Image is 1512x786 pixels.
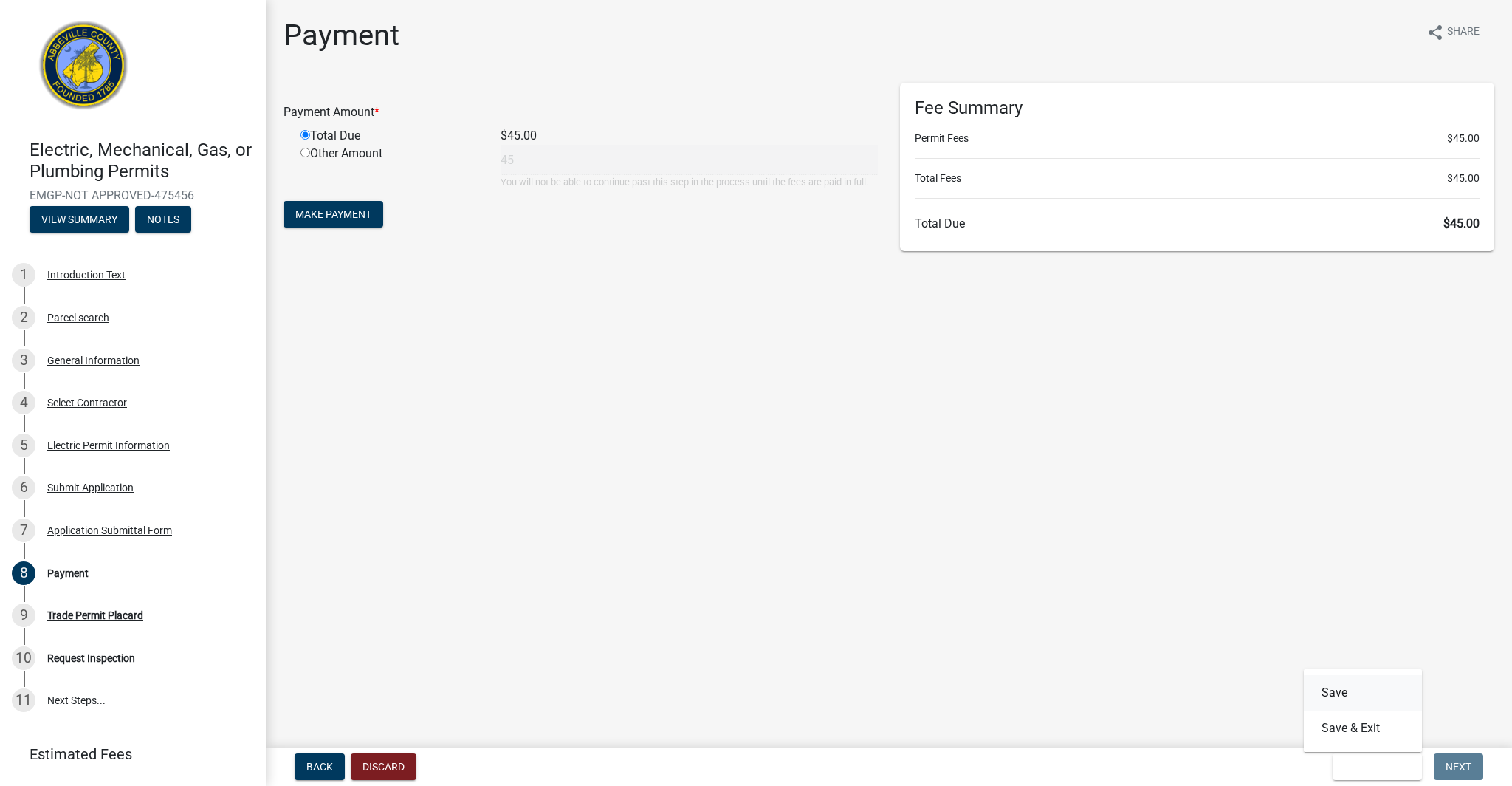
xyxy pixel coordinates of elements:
h6: Fee Summary [915,98,1480,119]
button: Notes [135,206,191,233]
span: $45.00 [1447,131,1480,146]
h1: Payment [283,18,399,53]
span: Make Payment [295,208,371,220]
h6: Total Due [915,216,1480,230]
button: Save & Exit [1333,753,1422,780]
li: Total Fees [915,171,1480,186]
div: 10 [12,646,35,670]
button: Make Payment [283,201,383,228]
div: Other Amount [289,145,489,189]
button: shareShare [1415,18,1491,47]
div: Payment [47,568,89,578]
div: Total Due [289,127,489,145]
div: 4 [12,391,35,414]
div: 1 [12,263,35,287]
li: Permit Fees [915,131,1480,146]
button: Back [295,753,345,780]
img: Abbeville County, South Carolina [30,16,138,124]
div: General Information [47,355,140,366]
span: Save & Exit [1344,761,1401,773]
wm-modal-confirm: Notes [135,214,191,226]
div: Payment Amount [272,103,889,121]
div: 2 [12,306,35,329]
span: $45.00 [1443,216,1480,230]
button: Discard [351,753,416,780]
div: Save & Exit [1304,669,1422,752]
div: 8 [12,561,35,585]
i: share [1426,24,1444,41]
button: View Summary [30,206,129,233]
span: Back [306,761,333,773]
div: Electric Permit Information [47,440,170,451]
div: Submit Application [47,482,134,493]
div: 7 [12,519,35,542]
div: 11 [12,688,35,712]
div: 9 [12,604,35,627]
div: 5 [12,434,35,457]
div: Request Inspection [47,653,135,663]
div: Introduction Text [47,270,126,280]
button: Save [1304,675,1422,711]
div: 6 [12,476,35,499]
h4: Electric, Mechanical, Gas, or Plumbing Permits [30,140,254,182]
span: Share [1447,24,1480,41]
span: EMGP-NOT APPROVED-475456 [30,188,236,202]
div: $45.00 [489,127,889,145]
div: Select Contractor [47,397,127,408]
div: Trade Permit Placard [47,610,143,621]
wm-modal-confirm: Summary [30,214,129,226]
div: Application Submittal Form [47,525,172,536]
a: Estimated Fees [12,739,242,769]
button: Next [1434,753,1483,780]
div: Parcel search [47,312,109,323]
div: 3 [12,349,35,372]
span: Next [1446,761,1471,773]
span: $45.00 [1447,171,1480,186]
button: Save & Exit [1304,711,1422,746]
